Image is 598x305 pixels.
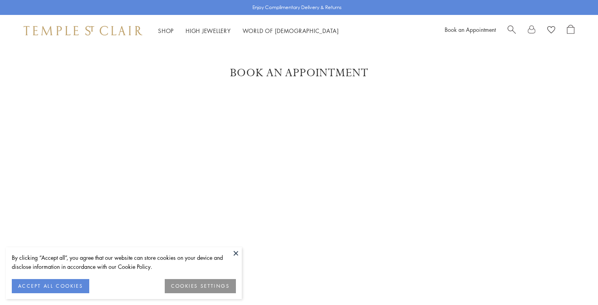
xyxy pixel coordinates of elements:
[24,26,142,35] img: Temple St. Clair
[12,279,89,293] button: ACCEPT ALL COOKIES
[547,25,555,37] a: View Wishlist
[158,27,174,35] a: ShopShop
[31,66,567,80] h1: Book An Appointment
[12,253,236,271] div: By clicking “Accept all”, you agree that our website can store cookies on your device and disclos...
[165,279,236,293] button: COOKIES SETTINGS
[559,268,590,297] iframe: Gorgias live chat messenger
[186,27,231,35] a: High JewelleryHigh Jewellery
[508,25,516,37] a: Search
[567,25,574,37] a: Open Shopping Bag
[252,4,342,11] p: Enjoy Complimentary Delivery & Returns
[158,26,339,36] nav: Main navigation
[243,27,339,35] a: World of [DEMOGRAPHIC_DATA]World of [DEMOGRAPHIC_DATA]
[445,26,496,33] a: Book an Appointment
